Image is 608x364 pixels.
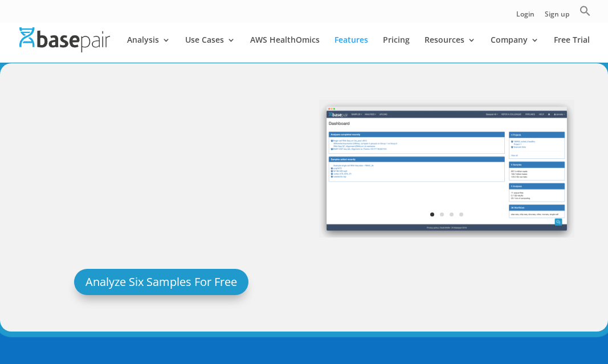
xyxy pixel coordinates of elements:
[459,212,463,216] a: 4
[516,11,534,23] a: Login
[580,5,591,23] a: Search Icon Link
[19,27,110,52] img: Basepair
[185,36,235,63] a: Use Cases
[334,36,368,63] a: Features
[430,212,434,216] a: 1
[450,212,454,216] a: 3
[74,269,248,295] a: Analyze Six Samples For Free
[127,36,170,63] a: Analysis
[250,36,320,63] a: AWS HealthOmics
[580,5,591,17] svg: Search
[383,36,410,63] a: Pricing
[440,212,444,216] a: 2
[491,36,539,63] a: Company
[319,100,575,238] img: screely-1570826147681.png
[554,36,590,63] a: Free Trial
[425,36,476,63] a: Resources
[545,11,569,23] a: Sign up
